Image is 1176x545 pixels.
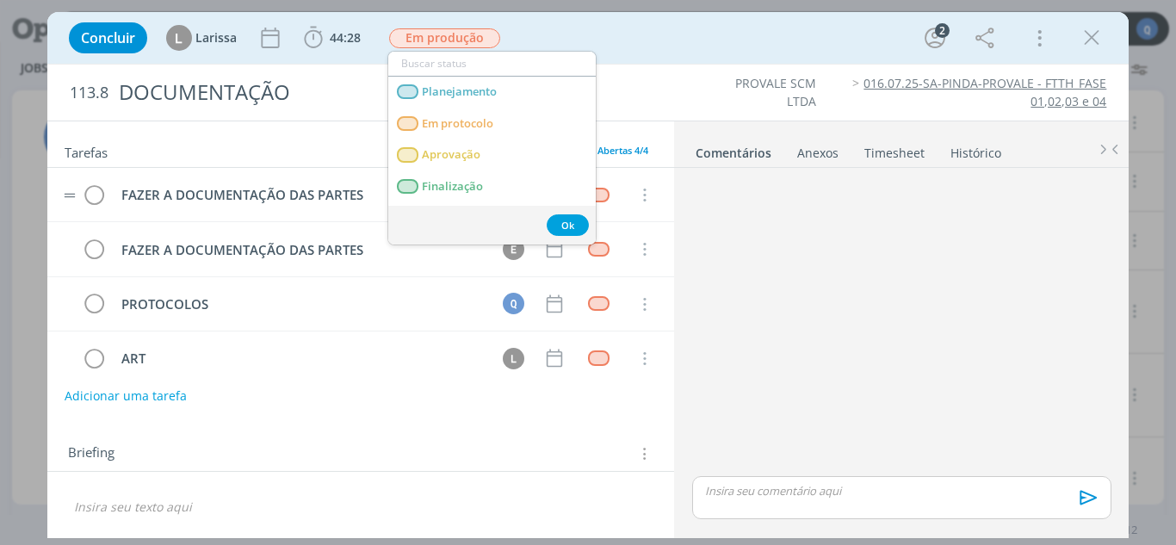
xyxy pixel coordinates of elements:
button: Concluir [69,22,147,53]
span: Concluir [81,31,135,45]
span: Em produção [389,28,500,48]
span: Finalização [422,180,483,194]
span: 44:28 [330,29,361,46]
a: 016.07.25-SA-PINDA-PROVALE - FTTH_FASE 01,02,03 e 04 [863,75,1106,108]
span: Tarefas [65,140,108,161]
div: E [503,238,524,260]
span: 113.8 [70,84,108,102]
span: Aprovação [422,148,480,162]
img: drag-icon.svg [64,193,76,198]
button: LLarissa [166,25,237,51]
button: E [500,236,526,262]
div: dialog [47,12,1130,538]
button: Q [500,291,526,317]
div: PROTOCOLOS [115,294,487,315]
div: FAZER A DOCUMENTAÇÃO DAS PARTES [115,184,487,206]
a: Comentários [695,137,772,162]
span: Planejamento [422,85,497,99]
div: L [503,348,524,369]
div: ART [115,348,487,369]
button: Ok [547,214,589,236]
button: L [500,345,526,371]
input: Buscar status [388,52,596,76]
button: 2 [921,24,949,52]
div: Anexos [797,145,839,162]
button: Adicionar uma tarefa [64,381,188,412]
span: Abertas 4/4 [597,144,648,157]
div: DOCUMENTAÇÃO [112,71,667,114]
ul: Em produção [387,51,597,245]
div: L [166,25,192,51]
button: 44:28 [300,24,365,52]
a: Histórico [950,137,1002,162]
div: 2 [935,23,950,38]
span: Em protocolo [422,117,493,131]
div: FAZER A DOCUMENTAÇÃO DAS PARTES [115,239,487,261]
span: Larissa [195,32,237,44]
span: Briefing [68,443,115,465]
button: Em produção [388,28,501,49]
a: Timesheet [863,137,925,162]
a: PROVALE SCM LTDA [735,75,816,108]
div: Q [503,293,524,314]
